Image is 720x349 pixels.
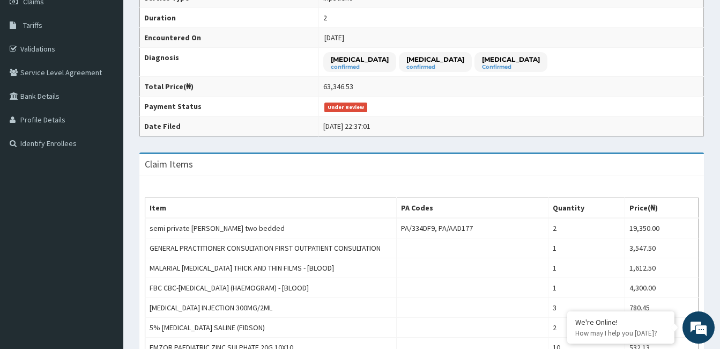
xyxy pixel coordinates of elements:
small: confirmed [331,64,389,70]
td: MALARIAL [MEDICAL_DATA] THICK AND THIN FILMS - [BLOOD] [145,258,397,278]
td: 4,300.00 [625,278,699,298]
th: Total Price(₦) [140,77,319,97]
small: confirmed [406,64,464,70]
p: [MEDICAL_DATA] [406,55,464,64]
h3: Claim Items [145,159,193,169]
img: d_794563401_company_1708531726252_794563401 [20,54,43,81]
td: 2 [548,218,625,238]
td: 19,350.00 [625,218,699,238]
td: 3 [548,298,625,318]
span: Under Review [324,103,368,112]
textarea: Type your message and hit 'Enter' [5,234,204,272]
th: PA Codes [397,198,548,219]
span: Tariffs [23,20,42,30]
span: [DATE] [324,33,344,42]
td: 2 [548,318,625,338]
div: 63,346.53 [323,81,353,92]
p: How may I help you today? [575,329,666,338]
td: FBC CBC-[MEDICAL_DATA] (HAEMOGRAM) - [BLOOD] [145,278,397,298]
td: 5% [MEDICAL_DATA] SALINE (FIDSON) [145,318,397,338]
div: We're Online! [575,317,666,327]
th: Duration [140,8,319,28]
div: Minimize live chat window [176,5,202,31]
td: 1,612.50 [625,258,699,278]
td: 1 [548,238,625,258]
td: 1 [548,258,625,278]
td: semi private [PERSON_NAME] two bedded [145,218,397,238]
p: [MEDICAL_DATA] [482,55,540,64]
td: GENERAL PRACTITIONER CONSULTATION FIRST OUTPATIENT CONSULTATION [145,238,397,258]
small: Confirmed [482,64,540,70]
th: Quantity [548,198,625,219]
th: Price(₦) [625,198,699,219]
th: Date Filed [140,117,319,136]
div: Chat with us now [56,60,180,74]
th: Item [145,198,397,219]
p: [MEDICAL_DATA] [331,55,389,64]
th: Encountered On [140,28,319,48]
td: 1 [548,278,625,298]
td: [MEDICAL_DATA] INJECTION 300MG/2ML [145,298,397,318]
th: Diagnosis [140,48,319,77]
td: 780.45 [625,298,699,318]
th: Payment Status [140,97,319,117]
div: 2 [323,12,327,23]
td: 3,547.50 [625,238,699,258]
div: [DATE] 22:37:01 [323,121,370,132]
td: PA/334DF9, PA/AAD177 [397,218,548,238]
span: We're online! [62,106,148,214]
